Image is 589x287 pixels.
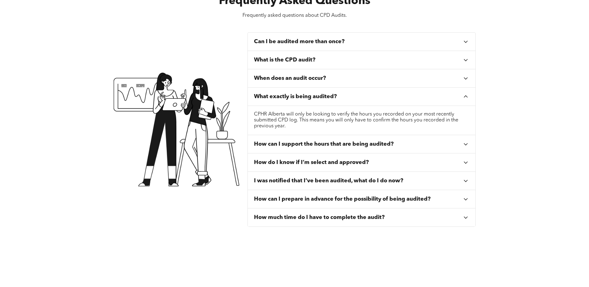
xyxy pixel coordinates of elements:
h3: How much time do I have to complete the audit? [254,214,385,221]
h3: Can I be audited more than once? [254,38,345,45]
h3: When does an audit occur? [254,75,326,82]
h3: How can I prepare in advance for the possibility of being audited? [254,196,431,203]
h3: I was notified that I’ve been audited, what do I do now? [254,177,403,184]
h3: How can I support the hours that are being audited? [254,141,394,148]
h3: What exactly is being audited? [254,93,337,100]
h3: What is the CPD audit? [254,57,315,63]
span: Frequently asked questions about CPD Audits. [242,13,347,18]
h3: How do I know if I’m select and approved? [254,159,369,166]
img: Two women are standing next to each other looking at a laptop. [113,73,240,186]
p: CPHR Alberta will only be looking to verify the hours you recorded on your most recently submitte... [254,112,469,129]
